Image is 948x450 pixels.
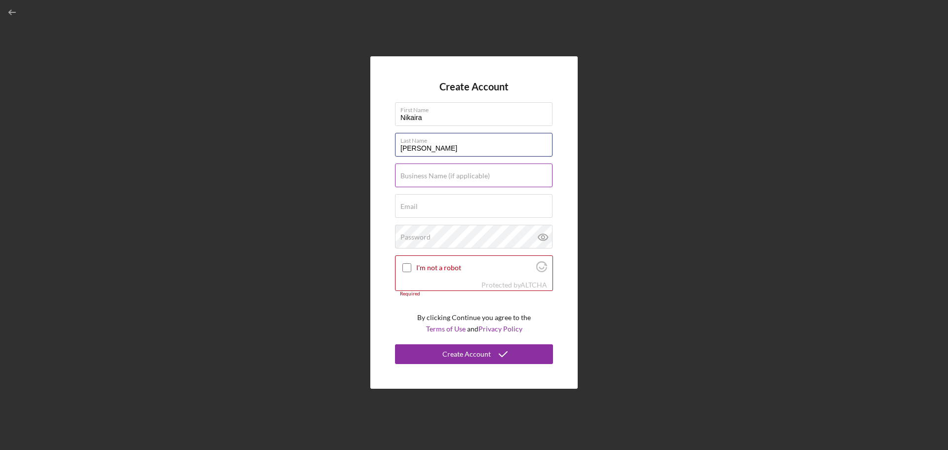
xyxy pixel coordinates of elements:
[400,233,431,241] label: Password
[478,325,522,333] a: Privacy Policy
[400,203,418,210] label: Email
[400,103,553,114] label: First Name
[439,81,509,92] h4: Create Account
[395,291,553,297] div: Required
[536,265,547,274] a: Visit Altcha.org
[400,133,553,144] label: Last Name
[416,264,533,272] label: I'm not a robot
[417,312,531,334] p: By clicking Continue you agree to the and
[442,344,491,364] div: Create Account
[395,344,553,364] button: Create Account
[426,325,466,333] a: Terms of Use
[481,281,547,289] div: Protected by
[520,281,547,289] a: Visit Altcha.org
[400,172,490,180] label: Business Name (if applicable)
